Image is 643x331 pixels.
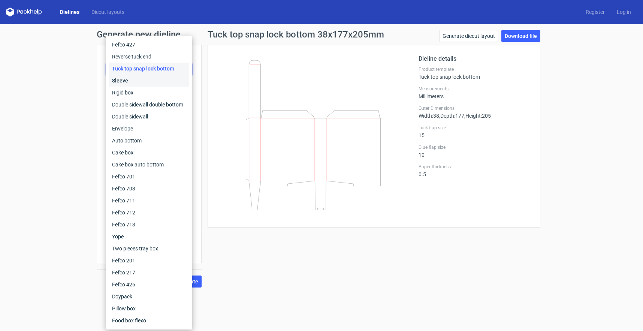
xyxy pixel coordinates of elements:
[109,219,189,231] div: Fefco 713
[109,303,189,315] div: Pillow box
[109,267,189,279] div: Fefco 217
[109,135,189,147] div: Auto bottom
[419,164,531,170] label: Paper thickness
[439,113,464,119] span: , Depth : 177
[419,144,531,150] label: Glue flap size
[208,30,384,39] h1: Tuck top snap lock bottom 38x177x205mm
[54,8,85,16] a: Dielines
[419,66,531,72] label: Product template
[109,255,189,267] div: Fefco 201
[419,66,531,80] div: Tuck top snap lock bottom
[439,30,498,42] a: Generate diecut layout
[109,291,189,303] div: Doypack
[501,30,540,42] a: Download file
[419,125,531,131] label: Tuck flap size
[109,207,189,219] div: Fefco 712
[85,8,130,16] a: Diecut layouts
[419,86,531,92] label: Measurements
[419,164,531,177] div: 0.5
[109,279,189,291] div: Fefco 426
[109,171,189,183] div: Fefco 701
[109,99,189,111] div: Double sidewall double bottom
[419,144,531,158] div: 10
[109,87,189,99] div: Rigid box
[109,123,189,135] div: Envelope
[109,147,189,159] div: Cake box
[419,86,531,99] div: Millimeters
[464,113,491,119] span: , Height : 205
[109,51,189,63] div: Reverse tuck end
[419,105,531,111] label: Outer Dimensions
[419,125,531,138] div: 15
[109,39,189,51] div: Fefco 427
[109,243,189,255] div: Two pieces tray box
[109,231,189,243] div: Yope
[109,63,189,75] div: Tuck top snap lock bottom
[580,8,611,16] a: Register
[419,113,439,119] span: Width : 38
[109,111,189,123] div: Double sidewall
[97,30,546,39] h1: Generate new dieline
[109,183,189,195] div: Fefco 703
[109,315,189,327] div: Food box flexo
[611,8,637,16] a: Log in
[109,159,189,171] div: Cake box auto bottom
[109,75,189,87] div: Sleeve
[109,195,189,207] div: Fefco 711
[419,54,531,63] h2: Dieline details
